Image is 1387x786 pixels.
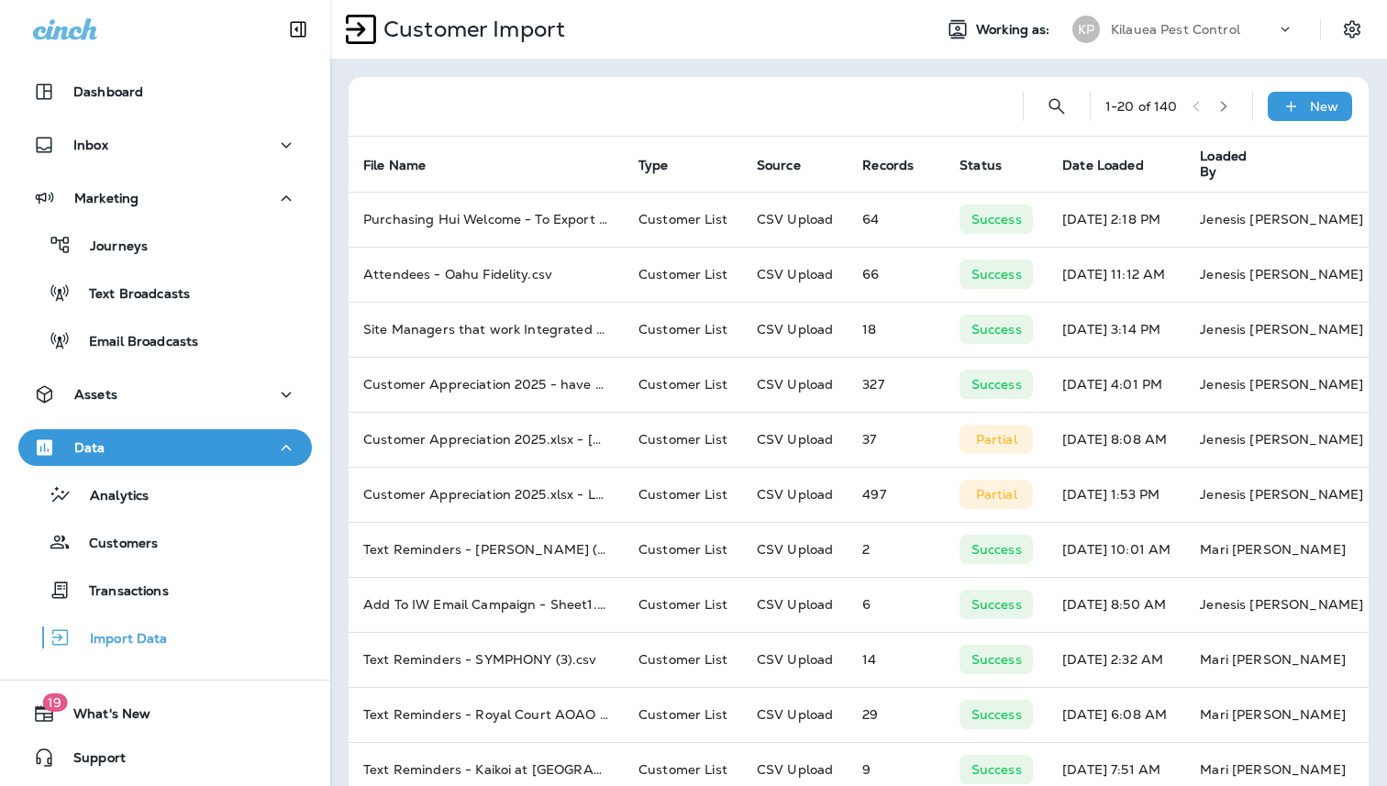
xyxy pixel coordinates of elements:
td: [DATE] 6:08 AM [1048,687,1185,742]
button: Search Import [1038,88,1075,125]
td: CSV Upload [742,467,848,522]
td: 29 [848,687,945,742]
button: Email Broadcasts [18,321,312,360]
span: What's New [55,706,150,728]
span: Records [862,158,914,173]
td: Jenesis [PERSON_NAME] [1185,577,1378,632]
button: Import Data [18,618,312,657]
p: Success [971,322,1022,337]
td: Customer List [624,247,742,302]
td: Customer Appreciation 2025.xlsx - [PERSON_NAME] Contacts.csv [349,412,624,467]
td: 18 [848,302,945,357]
button: Dashboard [18,73,312,110]
td: Text Reminders - Royal Court AOAO (1).csv [349,687,624,742]
button: Transactions [18,570,312,609]
td: 64 [848,192,945,247]
td: CSV Upload [742,247,848,302]
td: CSV Upload [742,522,848,577]
p: Assets [74,387,117,402]
p: Text Broadcasts [71,286,190,304]
td: 37 [848,412,945,467]
td: 14 [848,632,945,687]
p: Journeys [72,238,148,256]
td: CSV Upload [742,302,848,357]
p: Partial [976,432,1017,447]
span: Source [757,157,825,173]
td: Customer List [624,632,742,687]
td: Text Reminders - SYMPHONY (3).csv [349,632,624,687]
button: Customers [18,523,312,561]
td: Jenesis [PERSON_NAME] [1185,302,1378,357]
td: Customer Appreciation 2025 - have not responded - Customer Appreciation 2025.csv [349,357,624,412]
td: [DATE] 4:01 PM [1048,357,1185,412]
p: Transactions [71,583,169,601]
td: CSV Upload [742,577,848,632]
div: KP [1072,16,1100,43]
td: CSV Upload [742,412,848,467]
td: 2 [848,522,945,577]
td: [DATE] 8:50 AM [1048,577,1185,632]
button: Inbox [18,127,312,163]
span: Date Loaded [1062,158,1144,173]
p: Kilauea Pest Control [1111,22,1240,37]
button: Marketing [18,180,312,216]
span: File Name [363,158,426,173]
td: CSV Upload [742,192,848,247]
button: Data [18,429,312,466]
td: Customer List [624,412,742,467]
td: Site Managers that work Integrated Facility Services [US_STATE]. - Sheet1.csv [349,302,624,357]
td: 66 [848,247,945,302]
span: Type [638,157,693,173]
span: Type [638,158,669,173]
span: Loaded By [1200,149,1270,180]
span: Working as: [976,22,1054,38]
td: Customer List [624,687,742,742]
span: Status [960,157,1026,173]
td: [DATE] 2:18 PM [1048,192,1185,247]
span: Date Loaded [1062,157,1168,173]
span: Support [55,750,126,772]
td: CSV Upload [742,632,848,687]
td: 6 [848,577,945,632]
td: CSV Upload [742,357,848,412]
span: Source [757,158,801,173]
button: Assets [18,376,312,413]
p: Success [971,652,1022,667]
td: Jenesis [PERSON_NAME] [1185,357,1378,412]
td: Attendees - Oahu Fidelity.csv [349,247,624,302]
td: Customer List [624,192,742,247]
button: Settings [1336,13,1369,46]
td: Purchasing Hui Welcome - To Export (1).csv [349,192,624,247]
td: Jenesis [PERSON_NAME] [1185,412,1378,467]
span: Loaded By [1200,149,1247,180]
button: Journeys [18,226,312,264]
td: Customer List [624,577,742,632]
td: Add To IW Email Campaign - Sheet1.csv [349,577,624,632]
button: Analytics [18,475,312,514]
p: Success [971,542,1022,557]
p: Customer Import [376,16,565,43]
div: 1 - 20 of 140 [1105,99,1178,114]
p: Data [74,440,105,455]
td: Text Reminders - [PERSON_NAME] (1).csv [349,522,624,577]
td: Jenesis [PERSON_NAME] [1185,467,1378,522]
td: Jenesis [PERSON_NAME] [1185,192,1378,247]
button: 19What's New [18,695,312,732]
td: 497 [848,467,945,522]
p: Partial [976,487,1017,502]
p: New [1310,99,1338,114]
td: Mari [PERSON_NAME] [1185,687,1378,742]
span: 19 [42,693,67,712]
td: Customer Appreciation 2025.xlsx - LABELED.csv [349,467,624,522]
td: Mari [PERSON_NAME] [1185,522,1378,577]
td: Customer List [624,522,742,577]
button: Text Broadcasts [18,273,312,312]
td: [DATE] 10:01 AM [1048,522,1185,577]
td: Customer List [624,357,742,412]
td: [DATE] 1:53 PM [1048,467,1185,522]
td: CSV Upload [742,687,848,742]
p: Success [971,377,1022,392]
p: Import Data [72,631,168,648]
p: Email Broadcasts [71,334,198,351]
p: Success [971,267,1022,282]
